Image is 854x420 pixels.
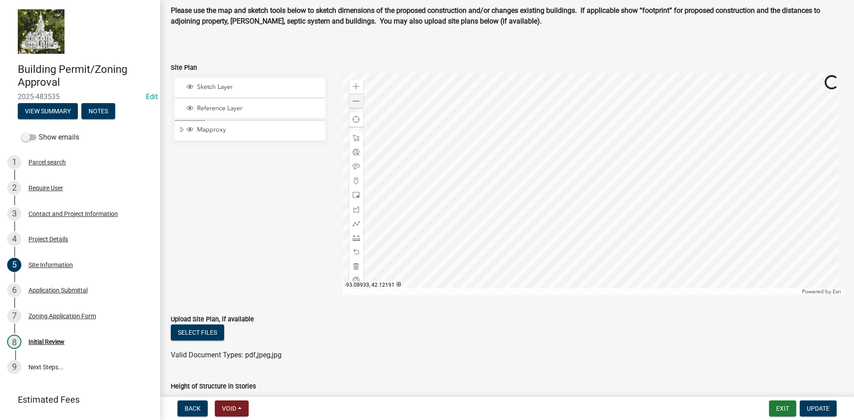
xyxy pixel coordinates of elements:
img: Marshall County, Iowa [18,9,64,54]
span: Reference Layer [195,104,322,112]
span: Sketch Layer [195,83,322,91]
ul: Layer List [174,76,326,144]
label: Upload Site Plan, if available [171,316,254,323]
div: Site Information [28,262,73,268]
button: Exit [769,400,796,416]
strong: Please use the map and sketch tools below to sketch dimensions of the proposed construction and/o... [171,6,820,25]
wm-modal-confirm: Notes [81,108,115,115]
h4: Building Permit/Zoning Approval [18,63,153,89]
span: 2025-483535 [18,92,142,101]
div: 4 [7,232,21,246]
div: Parcel search [28,159,66,165]
div: Powered by [800,288,843,295]
div: 5 [7,258,21,272]
div: Sketch Layer [185,83,322,92]
div: 2 [7,181,21,195]
div: Mapproxy [185,126,322,135]
span: Back [185,405,201,412]
li: Reference Layer [175,99,325,119]
label: Site Plan [171,65,197,71]
div: Reference Layer [185,104,322,113]
span: Expand [178,126,185,135]
button: View Summary [18,103,78,119]
div: Project Details [28,236,68,242]
span: Mapproxy [195,126,322,134]
label: Height of Structure in Stories [171,384,256,390]
wm-modal-confirm: Summary [18,108,78,115]
div: 3 [7,207,21,221]
button: Void [215,400,249,416]
li: Sketch Layer [175,78,325,98]
button: Update [800,400,837,416]
label: Show emails [21,132,79,143]
div: 6 [7,283,21,297]
a: Edit [146,92,158,101]
div: Zoom in [349,80,363,94]
div: Zoning Application Form [28,313,96,319]
a: Estimated Fees [7,391,146,408]
div: Find my location [349,112,363,127]
span: Update [807,405,830,412]
wm-modal-confirm: Edit Application Number [146,92,158,101]
div: Zoom out [349,94,363,108]
div: Initial Review [28,339,64,345]
div: 9 [7,360,21,374]
span: Valid Document Types: pdf,jpeg,jpg [171,351,282,359]
div: Require User [28,185,63,191]
button: Select files [171,324,224,340]
button: Back [177,400,208,416]
a: Esri [833,288,841,295]
li: Mapproxy [175,120,325,141]
div: Application Submittal [28,287,88,293]
button: Notes [81,103,115,119]
div: 8 [7,335,21,349]
div: 7 [7,309,21,323]
div: 1 [7,155,21,169]
span: Void [222,405,236,412]
div: Contact and Project Information [28,211,118,217]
